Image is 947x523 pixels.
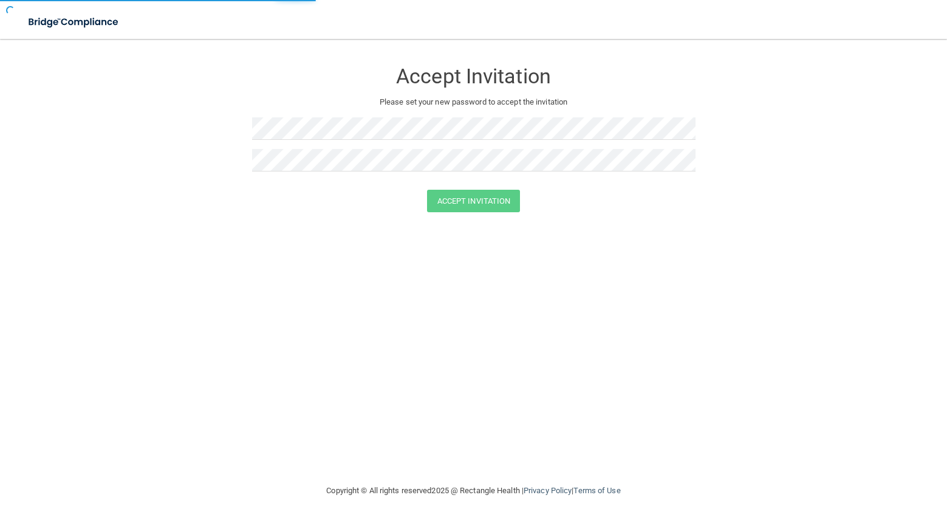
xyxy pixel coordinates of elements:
a: Privacy Policy [524,486,572,495]
p: Please set your new password to accept the invitation [261,95,686,109]
img: bridge_compliance_login_screen.278c3ca4.svg [18,10,130,35]
h3: Accept Invitation [252,65,696,88]
div: Copyright © All rights reserved 2025 @ Rectangle Health | | [252,471,696,510]
a: Terms of Use [573,486,620,495]
button: Accept Invitation [427,190,521,212]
